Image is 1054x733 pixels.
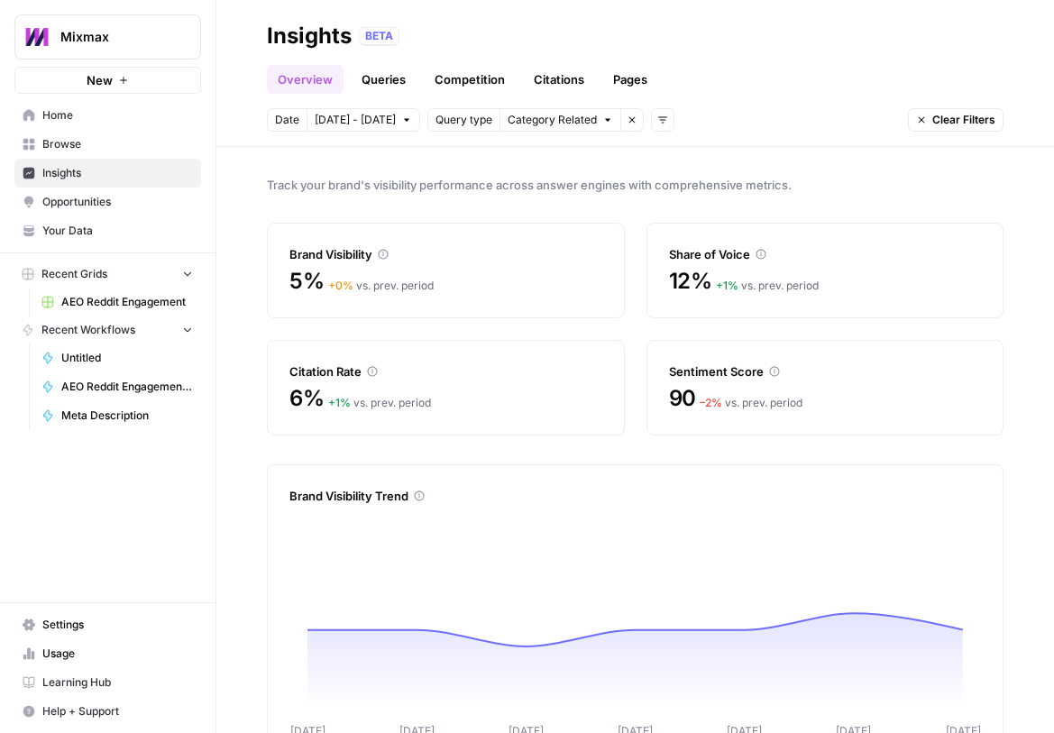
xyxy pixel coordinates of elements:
[42,194,193,210] span: Opportunities
[14,610,201,639] a: Settings
[424,65,516,94] a: Competition
[14,67,201,94] button: New
[267,65,344,94] a: Overview
[14,261,201,288] button: Recent Grids
[14,188,201,216] a: Opportunities
[932,112,995,128] span: Clear Filters
[33,288,201,316] a: AEO Reddit Engagement
[716,279,738,292] span: + 1 %
[315,112,396,128] span: [DATE] - [DATE]
[289,487,981,505] div: Brand Visibility Trend
[669,384,697,413] span: 90
[42,703,193,719] span: Help + Support
[42,223,193,239] span: Your Data
[87,71,113,89] span: New
[359,27,399,45] div: BETA
[669,245,982,263] div: Share of Voice
[61,408,193,424] span: Meta Description
[14,668,201,697] a: Learning Hub
[289,362,602,380] div: Citation Rate
[435,112,492,128] span: Query type
[669,362,982,380] div: Sentiment Score
[42,165,193,181] span: Insights
[42,136,193,152] span: Browse
[328,278,434,294] div: vs. prev. period
[42,646,193,662] span: Usage
[60,28,170,46] span: Mixmax
[14,159,201,188] a: Insights
[267,22,352,50] div: Insights
[602,65,658,94] a: Pages
[61,379,193,395] span: AEO Reddit Engagement - Fork
[908,108,1004,132] button: Clear Filters
[289,245,602,263] div: Brand Visibility
[351,65,417,94] a: Queries
[700,395,802,411] div: vs. prev. period
[307,108,420,132] button: [DATE] - [DATE]
[33,401,201,430] a: Meta Description
[61,294,193,310] span: AEO Reddit Engagement
[669,267,712,296] span: 12%
[275,112,299,128] span: Date
[33,372,201,401] a: AEO Reddit Engagement - Fork
[42,107,193,124] span: Home
[41,266,107,282] span: Recent Grids
[328,395,431,411] div: vs. prev. period
[328,396,351,409] span: + 1 %
[267,176,1004,194] span: Track your brand's visibility performance across answer engines with comprehensive metrics.
[21,21,53,53] img: Mixmax Logo
[14,639,201,668] a: Usage
[700,396,722,409] span: – 2 %
[328,279,353,292] span: + 0 %
[41,322,135,338] span: Recent Workflows
[61,350,193,366] span: Untitled
[14,216,201,245] a: Your Data
[289,384,325,413] span: 6%
[289,267,325,296] span: 5%
[508,112,597,128] span: Category Related
[500,108,620,132] button: Category Related
[14,130,201,159] a: Browse
[14,316,201,344] button: Recent Workflows
[14,101,201,130] a: Home
[716,278,819,294] div: vs. prev. period
[14,14,201,60] button: Workspace: Mixmax
[523,65,595,94] a: Citations
[42,617,193,633] span: Settings
[42,674,193,691] span: Learning Hub
[33,344,201,372] a: Untitled
[14,697,201,726] button: Help + Support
